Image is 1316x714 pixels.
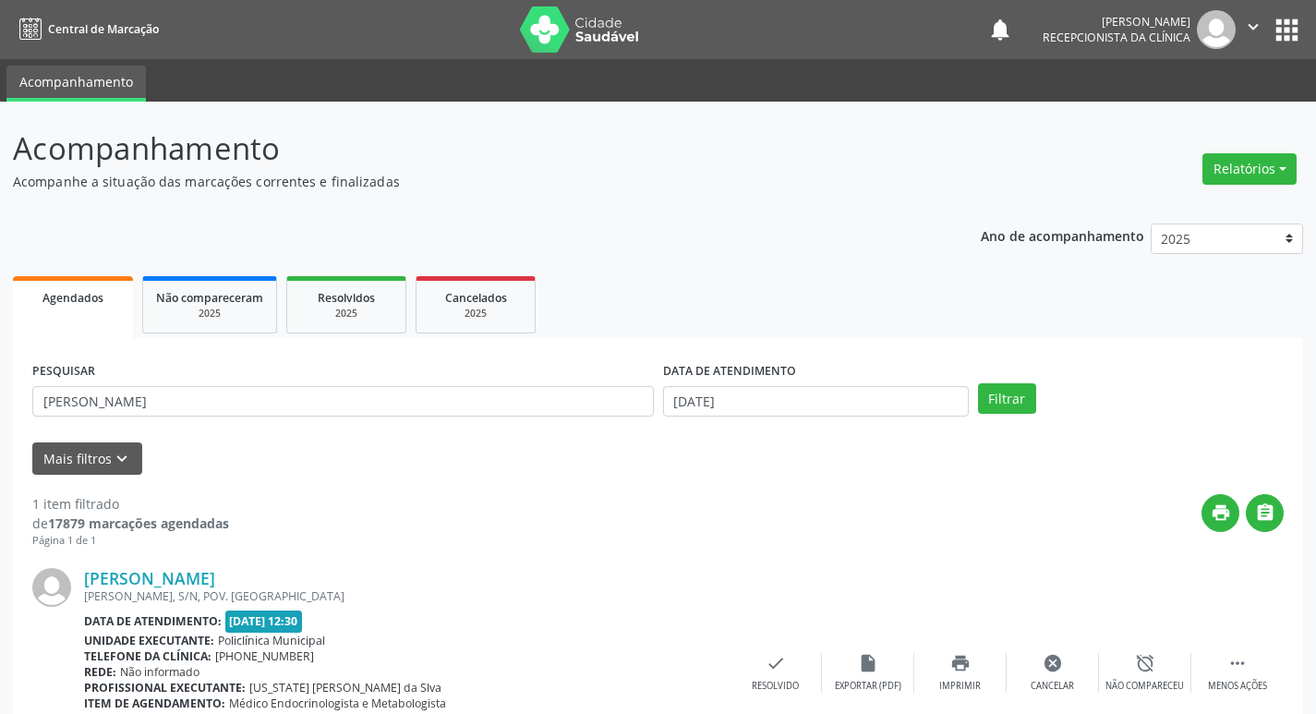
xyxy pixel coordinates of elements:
[950,653,971,673] i: print
[6,66,146,102] a: Acompanhamento
[752,680,799,693] div: Resolvido
[1135,653,1155,673] i: alarm_off
[112,449,132,469] i: keyboard_arrow_down
[1201,494,1239,532] button: print
[1031,680,1074,693] div: Cancelar
[1043,30,1190,45] span: Recepcionista da clínica
[249,680,441,696] span: [US_STATE] [PERSON_NAME] da Slva
[215,648,314,664] span: [PHONE_NUMBER]
[1243,17,1263,37] i: 
[32,357,95,386] label: PESQUISAR
[120,664,199,680] span: Não informado
[48,514,229,532] strong: 17879 marcações agendadas
[32,533,229,549] div: Página 1 de 1
[663,386,969,418] input: Selecione um intervalo
[1255,502,1275,523] i: 
[1197,10,1236,49] img: img
[858,653,878,673] i: insert_drive_file
[84,680,246,696] b: Profissional executante:
[318,290,375,306] span: Resolvidos
[32,442,142,475] button: Mais filtroskeyboard_arrow_down
[300,307,392,321] div: 2025
[42,290,103,306] span: Agendados
[13,126,916,172] p: Acompanhamento
[32,494,229,514] div: 1 item filtrado
[429,307,522,321] div: 2025
[84,664,116,680] b: Rede:
[84,696,225,711] b: Item de agendamento:
[156,307,263,321] div: 2025
[1105,680,1184,693] div: Não compareceu
[1271,14,1303,46] button: apps
[32,514,229,533] div: de
[1043,14,1190,30] div: [PERSON_NAME]
[32,568,71,607] img: img
[84,633,214,648] b: Unidade executante:
[156,290,263,306] span: Não compareceram
[1202,153,1297,185] button: Relatórios
[1246,494,1284,532] button: 
[13,14,159,44] a: Central de Marcação
[229,696,446,711] span: Médico Endocrinologista e Metabologista
[663,357,796,386] label: DATA DE ATENDIMENTO
[48,21,159,37] span: Central de Marcação
[766,653,786,673] i: check
[13,172,916,191] p: Acompanhe a situação das marcações correntes e finalizadas
[84,588,730,604] div: [PERSON_NAME], S/N, POV. [GEOGRAPHIC_DATA]
[32,386,654,418] input: Nome, CNS
[84,568,215,588] a: [PERSON_NAME]
[84,648,211,664] b: Telefone da clínica:
[1211,502,1231,523] i: print
[939,680,981,693] div: Imprimir
[1236,10,1271,49] button: 
[1227,653,1248,673] i: 
[84,613,222,629] b: Data de atendimento:
[835,680,901,693] div: Exportar (PDF)
[225,611,303,632] span: [DATE] 12:30
[218,633,325,648] span: Policlínica Municipal
[1043,653,1063,673] i: cancel
[981,224,1144,247] p: Ano de acompanhamento
[445,290,507,306] span: Cancelados
[1208,680,1267,693] div: Menos ações
[987,17,1013,42] button: notifications
[978,383,1036,415] button: Filtrar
